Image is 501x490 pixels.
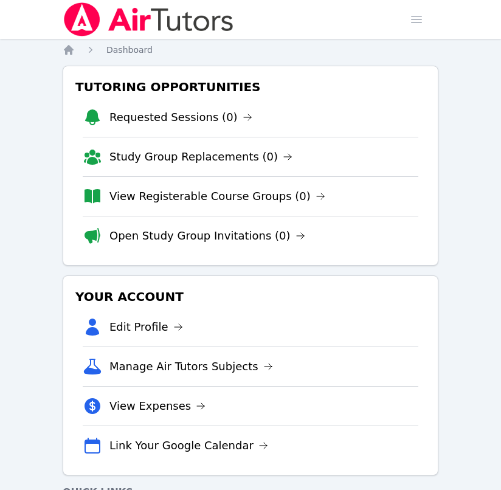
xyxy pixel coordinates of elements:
a: View Expenses [109,398,206,415]
a: Manage Air Tutors Subjects [109,358,273,375]
a: Requested Sessions (0) [109,109,252,126]
a: Study Group Replacements (0) [109,148,292,165]
a: Edit Profile [109,319,183,336]
a: Dashboard [106,44,153,56]
a: Open Study Group Invitations (0) [109,227,305,244]
a: Link Your Google Calendar [109,437,268,454]
a: View Registerable Course Groups (0) [109,188,325,205]
span: Dashboard [106,45,153,55]
nav: Breadcrumb [63,44,438,56]
img: Air Tutors [63,2,235,36]
h3: Your Account [73,286,428,308]
h3: Tutoring Opportunities [73,76,428,98]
